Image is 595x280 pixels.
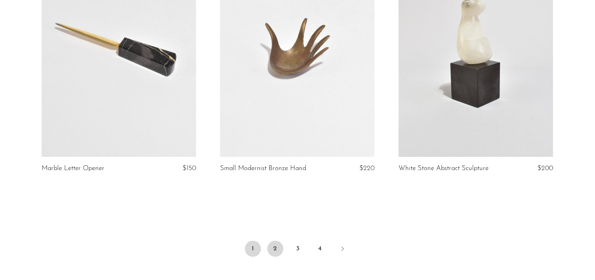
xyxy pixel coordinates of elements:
a: Marble Letter Opener [42,165,104,172]
a: White Stone Abstract Sculpture [399,165,489,172]
a: 2 [267,241,283,257]
span: 1 [245,241,261,257]
span: $150 [182,165,196,172]
a: 3 [290,241,306,257]
a: Next [335,241,351,258]
a: Small Modernist Bronze Hand [220,165,306,172]
a: 4 [312,241,328,257]
span: $220 [359,165,375,172]
span: $200 [537,165,553,172]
